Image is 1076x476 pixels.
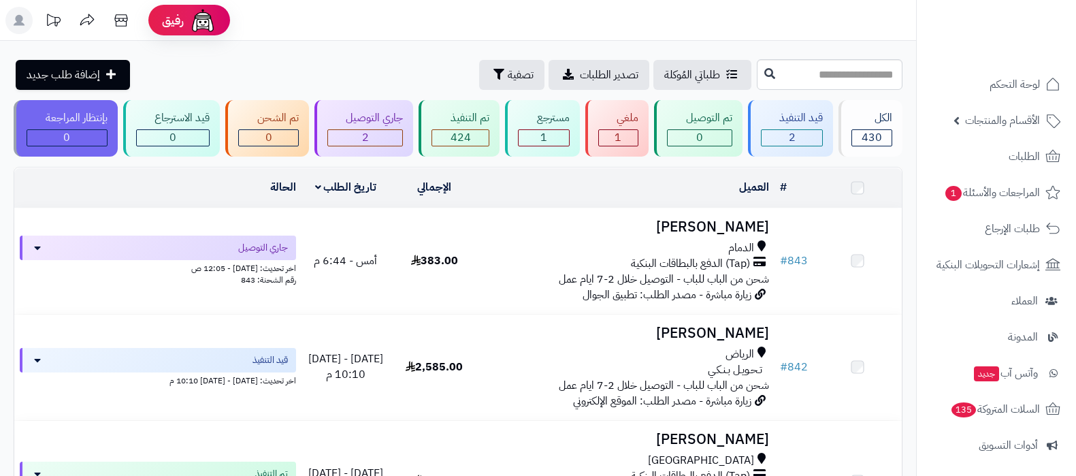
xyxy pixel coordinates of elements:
div: 1 [519,130,569,146]
span: 1 [540,129,547,146]
a: تحديثات المنصة [36,7,70,37]
a: إشعارات التحويلات البنكية [925,249,1068,281]
a: قيد الاسترجاع 0 [120,100,223,157]
span: 2 [789,129,796,146]
span: [GEOGRAPHIC_DATA] [648,453,754,469]
span: 1 [615,129,621,146]
span: إشعارات التحويلات البنكية [936,255,1040,274]
img: logo-2.png [983,38,1063,67]
div: قيد التنفيذ [761,110,824,126]
span: تصفية [508,67,534,83]
a: لوحة التحكم [925,68,1068,101]
span: شحن من الباب للباب - التوصيل خلال 2-7 ايام عمل [559,377,769,394]
span: زيارة مباشرة - مصدر الطلب: تطبيق الجوال [583,287,751,303]
a: تصدير الطلبات [549,60,649,90]
span: رفيق [162,12,184,29]
a: تم الشحن 0 [223,100,312,157]
h3: [PERSON_NAME] [484,219,768,235]
div: 2 [762,130,823,146]
span: 2 [362,129,369,146]
div: 0 [27,130,107,146]
a: #843 [780,253,808,269]
span: تصدير الطلبات [580,67,638,83]
span: الرياض [726,347,754,362]
span: رقم الشحنة: 843 [241,274,296,286]
a: تم التوصيل 0 [651,100,745,157]
button: تصفية [479,60,544,90]
div: 0 [137,130,210,146]
span: الطلبات [1009,147,1040,166]
div: 424 [432,130,489,146]
a: المدونة [925,321,1068,353]
div: مسترجع [518,110,570,126]
span: أدوات التسويق [979,436,1038,455]
a: العملاء [925,285,1068,317]
span: 383.00 [411,253,458,269]
a: السلات المتروكة135 [925,393,1068,426]
span: طلبات الإرجاع [985,219,1040,238]
span: 1 [945,186,962,201]
a: # [780,179,787,195]
span: المدونة [1008,328,1038,347]
span: زيارة مباشرة - مصدر الطلب: الموقع الإلكتروني [573,393,751,409]
a: إضافة طلب جديد [16,60,130,90]
a: وآتس آبجديد [925,357,1068,390]
span: # [780,253,787,269]
span: وآتس آب [973,364,1038,383]
div: ملغي [598,110,639,126]
div: الكل [851,110,892,126]
div: تم التنفيذ [431,110,489,126]
a: جاري التوصيل 2 [312,100,417,157]
div: تم الشحن [238,110,299,126]
div: تم التوصيل [667,110,732,126]
span: طلباتي المُوكلة [664,67,720,83]
a: مسترجع 1 [502,100,583,157]
span: جاري التوصيل [238,241,288,255]
div: 0 [668,130,732,146]
div: اخر تحديث: [DATE] - [DATE] 10:10 م [20,372,296,387]
a: أدوات التسويق [925,429,1068,462]
a: قيد التنفيذ 2 [745,100,836,157]
span: [DATE] - [DATE] 10:10 م [308,351,383,383]
span: (Tap) الدفع بالبطاقات البنكية [631,256,750,272]
span: لوحة التحكم [990,75,1040,94]
span: السلات المتروكة [950,400,1040,419]
span: 424 [451,129,471,146]
div: جاري التوصيل [327,110,404,126]
a: المراجعات والأسئلة1 [925,176,1068,209]
a: طلبات الإرجاع [925,212,1068,245]
h3: [PERSON_NAME] [484,432,768,447]
a: بإنتظار المراجعة 0 [11,100,120,157]
a: الحالة [270,179,296,195]
span: 0 [696,129,703,146]
span: 0 [265,129,272,146]
span: قيد التنفيذ [252,353,288,367]
div: 0 [239,130,298,146]
span: 2,585.00 [406,359,463,375]
span: 430 [862,129,882,146]
div: 1 [599,130,638,146]
a: الإجمالي [417,179,451,195]
a: تم التنفيذ 424 [416,100,502,157]
span: 0 [63,129,70,146]
span: المراجعات والأسئلة [944,183,1040,202]
span: جديد [974,366,999,381]
a: الطلبات [925,140,1068,173]
div: اخر تحديث: [DATE] - 12:05 ص [20,260,296,274]
a: الكل430 [836,100,905,157]
span: أمس - 6:44 م [314,253,377,269]
a: ملغي 1 [583,100,652,157]
a: تاريخ الطلب [315,179,377,195]
a: العميل [739,179,769,195]
span: تـحـويـل بـنـكـي [708,362,762,378]
a: #842 [780,359,808,375]
span: إضافة طلب جديد [27,67,100,83]
span: العملاء [1011,291,1038,311]
span: شحن من الباب للباب - التوصيل خلال 2-7 ايام عمل [559,271,769,287]
span: 0 [169,129,176,146]
div: قيد الاسترجاع [136,110,210,126]
span: الأقسام والمنتجات [965,111,1040,130]
div: بإنتظار المراجعة [27,110,108,126]
div: 2 [328,130,403,146]
a: طلباتي المُوكلة [653,60,751,90]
